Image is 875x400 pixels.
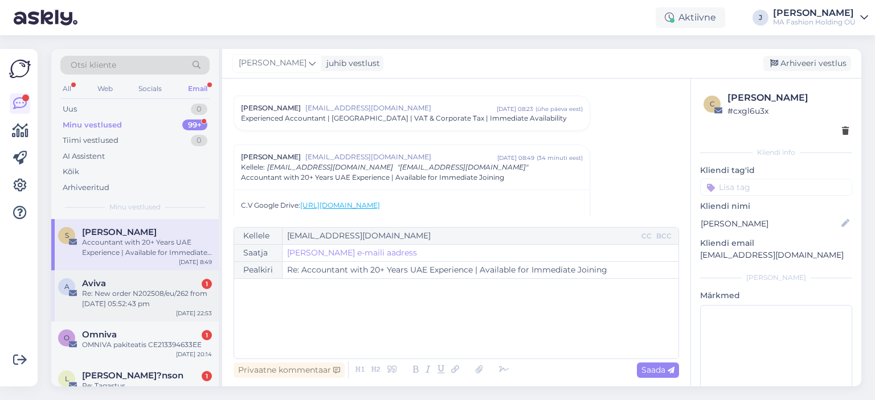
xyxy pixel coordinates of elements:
[641,365,674,375] span: Saada
[234,228,283,244] div: Kellele
[179,258,212,266] div: [DATE] 8:49
[202,330,212,340] div: 1
[82,278,106,288] span: Aviva
[82,288,212,309] div: Re: New order N202508/eu/262 from [DATE] 05:52:43 pm
[700,179,852,196] input: Lisa tag
[283,228,639,244] input: Recepient...
[65,374,69,383] span: L
[773,9,856,18] div: [PERSON_NAME]
[700,200,852,212] p: Kliendi nimi
[763,56,851,71] div: Arhiveeri vestlus
[700,273,852,283] div: [PERSON_NAME]
[700,290,852,302] p: Märkmed
[182,119,207,131] div: 99+
[241,163,265,171] span: Kellele :
[537,154,583,162] div: ( 34 minuti eest )
[63,119,122,131] div: Minu vestlused
[283,262,678,278] input: Write subject here...
[202,371,212,381] div: 1
[654,231,674,241] div: BCC
[656,7,725,28] div: Aktiivne
[497,105,533,113] div: [DATE] 08:23
[176,350,212,358] div: [DATE] 20:14
[82,381,212,391] div: Re: Tagastus
[63,166,79,178] div: Kõik
[497,154,534,162] div: [DATE] 08:49
[305,103,497,113] span: [EMAIL_ADDRESS][DOMAIN_NAME]
[773,9,868,27] a: [PERSON_NAME]MA Fashion Holding OÜ
[287,247,417,259] a: [PERSON_NAME] e-maili aadress
[398,163,528,171] span: "[EMAIL_ADDRESS][DOMAIN_NAME]"
[727,105,849,117] div: # cxgl6u3x
[535,105,583,113] div: ( ühe päeva eest )
[136,81,164,96] div: Socials
[234,362,345,378] div: Privaatne kommentaar
[9,58,31,80] img: Askly Logo
[176,309,212,317] div: [DATE] 22:53
[63,135,118,146] div: Tiimi vestlused
[753,10,768,26] div: J
[241,103,301,113] span: [PERSON_NAME]
[82,329,117,340] span: Omniva
[234,262,283,278] div: Pealkiri
[241,172,504,183] span: Accountant with 20+ Years UAE Experience | Available for Immediate Joining
[241,113,567,123] span: Experienced Accountant | [GEOGRAPHIC_DATA] | VAT & Corporate Tax | Immediate Availability
[82,227,157,237] span: Shibu Krishnan
[700,249,852,261] p: [EMAIL_ADDRESS][DOMAIN_NAME]
[727,91,849,105] div: [PERSON_NAME]
[241,152,301,162] span: [PERSON_NAME]
[234,245,283,261] div: Saatja
[109,202,161,212] span: Minu vestlused
[82,237,212,258] div: Accountant with 20+ Years UAE Experience | Available for Immediate Joining
[322,57,380,69] div: juhib vestlust
[773,18,856,27] div: MA Fashion Holding OÜ
[239,57,306,69] span: [PERSON_NAME]
[700,147,852,158] div: Kliendi info
[82,340,212,350] div: OMNIVA pakiteatis CE213394633EE
[95,81,115,96] div: Web
[186,81,210,96] div: Email
[60,81,73,96] div: All
[267,163,393,171] span: [EMAIL_ADDRESS][DOMAIN_NAME]
[305,152,497,162] span: [EMAIL_ADDRESS][DOMAIN_NAME]
[63,104,77,115] div: Uus
[700,237,852,249] p: Kliendi email
[82,370,183,381] span: Liisa T?nson
[65,231,69,240] span: S
[64,282,69,291] span: A
[71,59,116,71] span: Otsi kliente
[300,201,380,209] a: [URL][DOMAIN_NAME]
[191,104,207,115] div: 0
[701,217,839,230] input: Lisa nimi
[202,279,212,289] div: 1
[700,164,852,176] p: Kliendi tag'id
[639,231,654,241] div: CC
[63,151,105,162] div: AI Assistent
[191,135,207,146] div: 0
[63,182,109,193] div: Arhiveeritud
[710,100,715,108] span: c
[64,333,69,342] span: O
